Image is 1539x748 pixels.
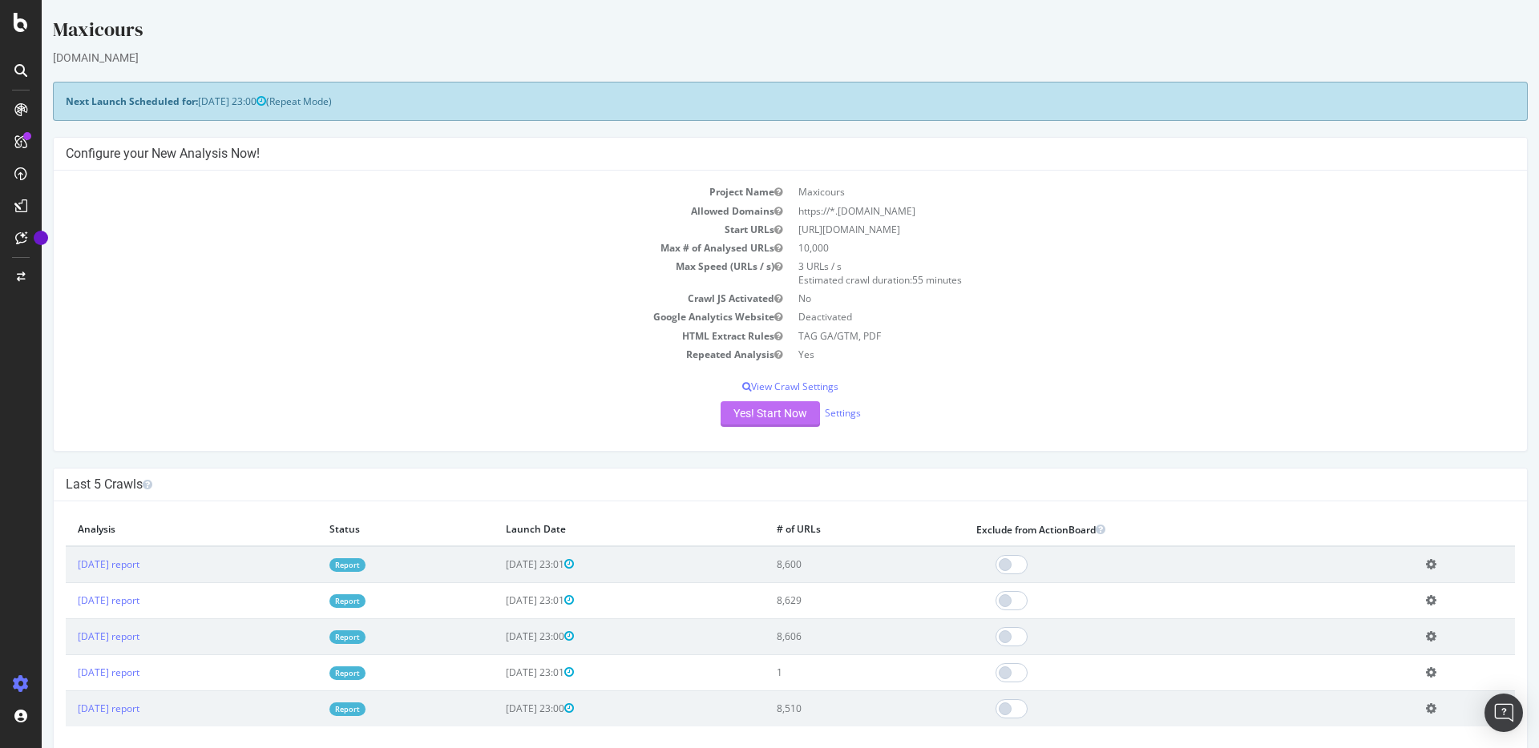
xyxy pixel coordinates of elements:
a: Report [288,702,324,716]
td: 8,606 [723,618,923,654]
p: View Crawl Settings [24,380,1473,393]
a: Settings [783,406,819,420]
div: Open Intercom Messenger [1484,694,1523,732]
a: [DATE] report [36,593,98,607]
td: 8,510 [723,690,923,726]
td: Maxicours [749,183,1473,201]
td: 8,600 [723,546,923,583]
td: 10,000 [749,239,1473,257]
span: [DATE] 23:00 [464,629,532,643]
td: Start URLs [24,220,749,239]
td: Project Name [24,183,749,201]
span: [DATE] 23:01 [464,666,532,679]
td: TAG GA/GTM, PDF [749,327,1473,345]
span: [DATE] 23:01 [464,557,532,571]
a: Report [288,594,324,608]
td: [URL][DOMAIN_NAME] [749,220,1473,239]
a: Report [288,630,324,644]
td: HTML Extract Rules [24,327,749,345]
td: Allowed Domains [24,202,749,220]
h4: Last 5 Crawls [24,477,1473,493]
td: Deactivated [749,308,1473,326]
th: Launch Date [452,513,723,546]
td: 3 URLs / s Estimated crawl duration: [749,257,1473,289]
a: [DATE] report [36,629,98,643]
td: Max Speed (URLs / s) [24,257,749,289]
td: Max # of Analysed URLs [24,239,749,257]
td: https://*.[DOMAIN_NAME] [749,202,1473,220]
span: [DATE] 23:01 [464,593,532,607]
a: [DATE] report [36,666,98,679]
div: [DOMAIN_NAME] [11,50,1486,66]
th: Exclude from ActionBoard [923,513,1372,546]
div: Tooltip anchor [34,231,48,245]
td: Yes [749,345,1473,364]
h4: Configure your New Analysis Now! [24,146,1473,162]
span: 55 minutes [870,273,920,287]
td: Google Analytics Website [24,308,749,326]
td: No [749,289,1473,308]
a: [DATE] report [36,702,98,715]
span: [DATE] 23:00 [156,95,224,108]
th: Analysis [24,513,276,546]
th: Status [276,513,452,546]
span: [DATE] 23:00 [464,702,532,715]
div: Maxicours [11,16,1486,50]
div: (Repeat Mode) [11,82,1486,121]
td: 1 [723,654,923,690]
td: Repeated Analysis [24,345,749,364]
a: Report [288,666,324,680]
a: [DATE] report [36,557,98,571]
td: 8,629 [723,582,923,618]
a: Report [288,558,324,572]
strong: Next Launch Scheduled for: [24,95,156,108]
td: Crawl JS Activated [24,289,749,308]
button: Yes! Start Now [679,401,778,427]
th: # of URLs [723,513,923,546]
